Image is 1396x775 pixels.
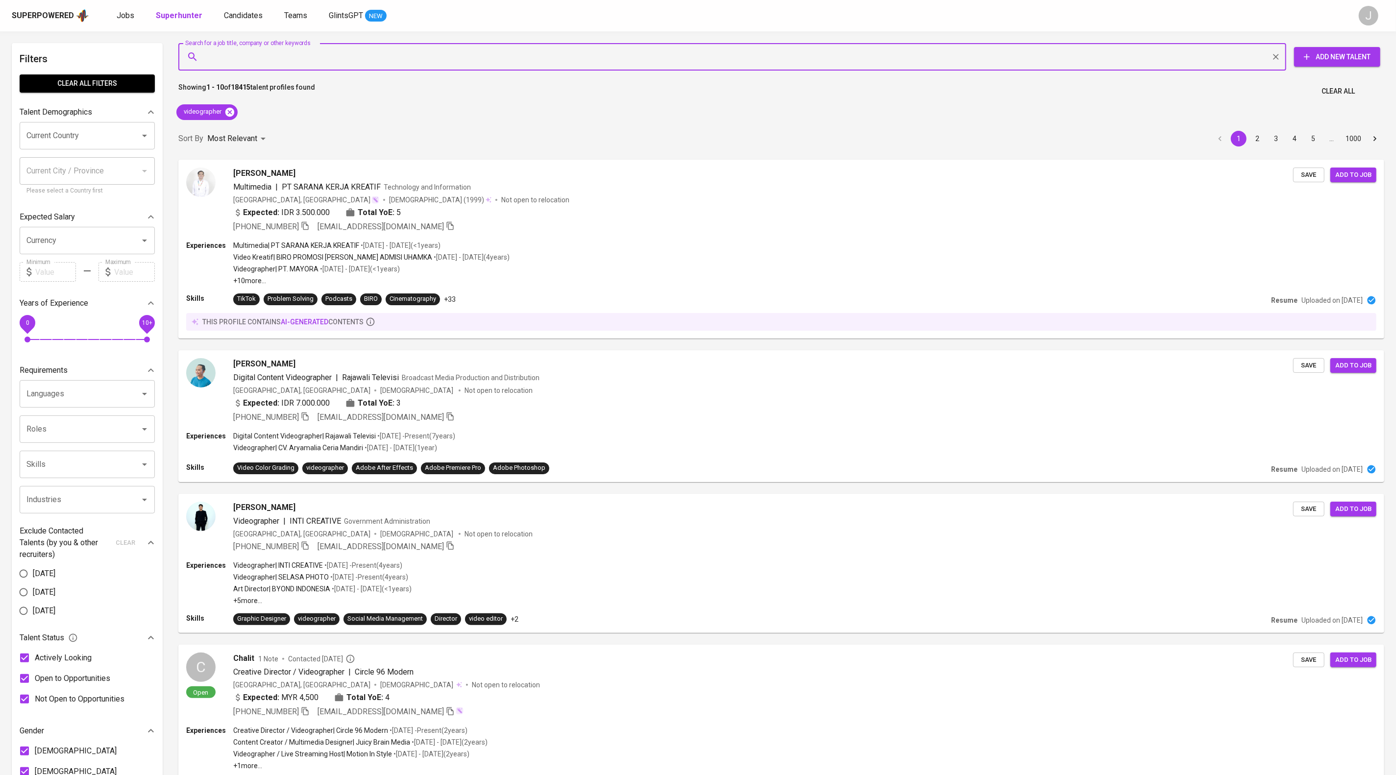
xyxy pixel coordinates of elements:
[385,692,390,703] span: 4
[20,721,155,741] div: Gender
[318,264,400,274] p: • [DATE] - [DATE] ( <1 years )
[233,443,363,453] p: Videographer | CV. Aryamalia Ceria Mandiri
[186,293,233,303] p: Skills
[384,183,471,191] span: Technology and Information
[258,654,278,664] span: 1 Note
[186,168,216,197] img: af50600968f122941c037178e3e46aba.jpg
[233,264,318,274] p: Videographer | PT. MAYORA
[284,10,309,22] a: Teams
[237,294,256,304] div: TikTok
[325,294,352,304] div: Podcasts
[1305,131,1321,146] button: Go to page 5
[1330,358,1376,373] button: Add to job
[1298,170,1320,181] span: Save
[1301,295,1363,305] p: Uploaded on [DATE]
[358,397,394,409] b: Total YoE:
[33,568,55,580] span: [DATE]
[20,525,155,560] div: Exclude Contacted Talents (by you & other recruiters)clear
[432,252,510,262] p: • [DATE] - [DATE] ( 4 years )
[20,207,155,227] div: Expected Salary
[138,422,151,436] button: Open
[329,10,387,22] a: GlintsGPT NEW
[202,317,364,327] p: this profile contains contents
[410,737,488,747] p: • [DATE] - [DATE] ( 2 years )
[1298,654,1320,666] span: Save
[178,350,1384,482] a: [PERSON_NAME]Digital Content Videographer|Rajawali TelevisiBroadcast Media Production and Distrib...
[1302,51,1372,63] span: Add New Talent
[1298,504,1320,515] span: Save
[35,262,76,282] input: Value
[156,10,204,22] a: Superhunter
[1335,654,1372,666] span: Add to job
[186,462,233,472] p: Skills
[336,372,338,384] span: |
[1324,134,1340,144] div: …
[329,11,363,20] span: GlintsGPT
[178,133,203,145] p: Sort By
[233,373,332,382] span: Digital Content Videographer
[1231,131,1247,146] button: page 1
[346,692,383,703] b: Total YoE:
[186,502,216,531] img: fba89f2a2ff9537617daf8c4eb362a15.jpg
[20,361,155,380] div: Requirements
[356,463,413,473] div: Adobe After Effects
[1211,131,1384,146] nav: pagination navigation
[1301,464,1363,474] p: Uploaded on [DATE]
[207,133,257,145] p: Most Relevant
[284,11,307,20] span: Teams
[342,373,399,382] span: Rajawali Televisi
[1322,85,1355,97] span: Clear All
[76,8,89,23] img: app logo
[318,412,444,422] span: [EMAIL_ADDRESS][DOMAIN_NAME]
[117,10,136,22] a: Jobs
[233,761,488,771] p: +1 more ...
[233,692,318,703] div: MYR 4,500
[1298,360,1320,371] span: Save
[237,463,294,473] div: Video Color Grading
[176,104,238,120] div: videographer
[364,294,378,304] div: BIRO
[33,586,55,598] span: [DATE]
[233,252,432,262] p: Video Kreatif | BIRO PROMOSI [PERSON_NAME] ADMISI UHAMKA
[20,293,155,313] div: Years of Experience
[26,186,148,196] p: Please select a Country first
[114,262,155,282] input: Value
[178,160,1384,339] a: [PERSON_NAME]Multimedia|PT SARANA KERJA KREATIFTechnology and Information[GEOGRAPHIC_DATA], [GEOG...
[323,560,402,570] p: • [DATE] - Present ( 4 years )
[178,82,315,100] p: Showing of talent profiles found
[396,397,401,409] span: 3
[233,195,379,205] div: [GEOGRAPHIC_DATA], [GEOGRAPHIC_DATA]
[233,749,392,759] p: Videographer / Live Streaming Host | Motion In Style
[20,525,110,560] p: Exclude Contacted Talents (by you & other recruiters)
[20,364,68,376] p: Requirements
[268,294,314,304] div: Problem Solving
[20,725,44,737] p: Gender
[206,83,224,91] b: 1 - 10
[20,632,78,644] span: Talent Status
[176,107,227,117] span: videographer
[1271,464,1298,474] p: Resume
[243,692,279,703] b: Expected:
[186,560,233,570] p: Experiences
[142,319,152,326] span: 10+
[275,181,278,193] span: |
[233,667,344,677] span: Creative Director / Videographer
[465,386,533,395] p: Not open to relocation
[224,11,263,20] span: Candidates
[233,707,299,716] span: [PHONE_NUMBER]
[233,502,295,513] span: [PERSON_NAME]
[186,613,233,623] p: Skills
[1335,360,1372,371] span: Add to job
[20,74,155,93] button: Clear All filters
[243,397,279,409] b: Expected:
[27,77,147,90] span: Clear All filters
[20,297,88,309] p: Years of Experience
[233,726,388,735] p: Creative Director / Videographer | Circle 96 Modern
[282,182,381,192] span: PT SARANA KERJA KREATIF
[156,11,202,20] b: Superhunter
[1330,653,1376,668] button: Add to job
[178,494,1384,633] a: [PERSON_NAME]Videographer|INTI CREATIVEGovernment Administration[GEOGRAPHIC_DATA], [GEOGRAPHIC_DA...
[281,318,328,326] span: AI-generated
[501,195,569,205] p: Not open to relocation
[233,596,412,605] p: +5 more ...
